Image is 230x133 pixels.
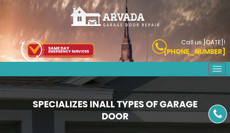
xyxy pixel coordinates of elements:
[70,6,160,27] img: Arvada.png
[21,39,94,62] img: icon-top.png
[120,47,226,57] p: [PHONE_NUMBER]
[99,98,198,123] span: All Types of Garage Door
[33,98,198,123] b: Specializes in
[181,38,225,46] b: Call us [DATE]!
[209,63,225,75] button: Toggle navigation
[120,39,226,57] a: Call us [DATE]! [PHONE_NUMBER]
